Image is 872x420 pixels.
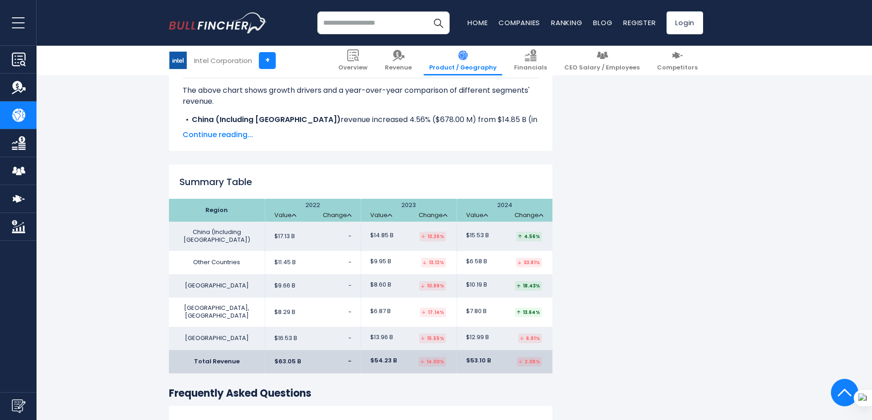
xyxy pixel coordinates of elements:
span: $53.10 B [466,357,491,365]
span: $11.45 B [274,259,296,266]
div: 18.43% [515,281,542,291]
div: 13.26% [420,232,446,241]
a: Change [515,212,543,219]
a: Change [323,212,352,219]
span: - [348,335,352,342]
th: 2024 [457,199,552,222]
td: [GEOGRAPHIC_DATA] [169,327,265,350]
span: $7.80 B [466,308,487,315]
td: [GEOGRAPHIC_DATA], [GEOGRAPHIC_DATA] [169,298,265,327]
span: Overview [338,64,368,72]
li: revenue increased 4.56% ($678.00 M) from $14.85 B (in [DATE]) to $15.53 B (in [DATE]). [183,114,539,136]
div: 2.08% [517,357,542,367]
div: 10.99% [419,281,446,291]
span: $6.87 B [370,308,391,315]
h3: Frequently Asked Questions [169,387,552,400]
div: 13.12% [421,258,446,267]
b: China (Including [GEOGRAPHIC_DATA]) [192,114,341,125]
span: $12.99 B [466,334,489,341]
button: Search [427,11,450,34]
div: 33.81% [516,258,542,267]
span: Continue reading... [183,129,539,140]
span: $10.19 B [466,281,487,289]
span: $54.23 B [370,357,397,365]
div: 17.14% [420,308,446,317]
th: 2022 [265,199,361,222]
a: CEO Salary / Employees [559,46,645,75]
a: Product / Geography [424,46,502,75]
div: Intel Corporation [194,55,252,66]
a: Register [623,18,656,27]
span: $17.13 B [274,233,295,240]
span: $9.66 B [274,282,295,290]
a: + [259,52,276,69]
span: $9.95 B [370,258,391,266]
img: INTC logo [169,52,187,69]
th: 2023 [361,199,457,222]
span: Revenue [385,64,412,72]
a: Change [419,212,447,219]
p: The above chart shows growth drivers and a year-over-year comparison of different segments' revenue. [183,85,539,107]
td: China (Including [GEOGRAPHIC_DATA]) [169,222,265,251]
a: Overview [333,46,373,75]
a: Value [466,212,488,219]
span: $8.29 B [274,308,295,316]
div: 15.55% [419,334,446,343]
span: Financials [514,64,547,72]
span: $8.60 B [370,281,391,289]
span: $14.85 B [370,232,394,239]
span: Competitors [657,64,698,72]
th: Region [169,199,265,222]
span: $13.96 B [370,334,393,341]
span: $15.53 B [466,232,489,239]
div: 4.56% [516,232,542,241]
span: $16.53 B [274,335,297,342]
td: [GEOGRAPHIC_DATA] [169,274,265,298]
span: - [348,358,352,366]
div: 13.64% [515,308,542,317]
span: - [348,308,352,316]
span: - [348,282,352,290]
span: $63.05 B [274,358,301,366]
a: Value [370,212,392,219]
td: Total Revenue [169,350,265,373]
a: Ranking [551,18,582,27]
span: $6.58 B [466,258,487,266]
a: Revenue [379,46,417,75]
a: Value [274,212,296,219]
a: Companies [499,18,540,27]
div: 6.91% [518,334,542,343]
td: Other Countries [169,251,265,274]
a: Login [667,11,703,34]
span: - [348,259,352,266]
a: Competitors [651,46,703,75]
a: Financials [509,46,552,75]
h2: Summary Table [169,175,552,189]
span: Product / Geography [429,64,497,72]
a: Home [468,18,488,27]
span: CEO Salary / Employees [564,64,640,72]
a: Go to homepage [169,12,267,33]
a: Blog [593,18,612,27]
img: bullfincher logo [169,12,267,33]
span: - [348,233,352,240]
div: 14.00% [419,357,446,367]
